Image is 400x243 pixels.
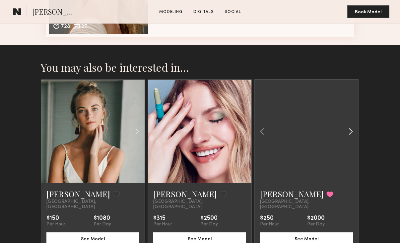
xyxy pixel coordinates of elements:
button: Book Model [347,5,389,18]
a: See Model [260,236,353,241]
a: [PERSON_NAME] [260,189,324,199]
a: See Model [46,236,139,241]
div: Per Day [94,222,111,227]
div: $150 [46,215,65,222]
span: [PERSON_NAME] [32,7,78,18]
div: $2000 [307,215,325,222]
div: $250 [260,215,279,222]
div: $1080 [94,215,111,222]
span: [GEOGRAPHIC_DATA], [GEOGRAPHIC_DATA] [153,199,246,210]
div: $315 [153,215,172,222]
a: [PERSON_NAME] [153,189,217,199]
span: [GEOGRAPHIC_DATA], [GEOGRAPHIC_DATA] [260,199,353,210]
span: [GEOGRAPHIC_DATA], [GEOGRAPHIC_DATA] [46,199,139,210]
div: Per Day [200,222,218,227]
a: [PERSON_NAME] [46,189,110,199]
div: Per Day [307,222,325,227]
div: $2500 [200,215,218,222]
div: Per Hour [153,222,172,227]
div: 728 [61,24,70,30]
a: See Model [153,236,246,241]
a: Modeling [157,9,185,15]
h2: You may also be interested in… [41,61,359,74]
a: Social [222,9,244,15]
div: Per Hour [46,222,65,227]
a: Digitals [191,9,217,15]
div: 27 [81,24,87,30]
a: Book Model [347,9,389,14]
div: Per Hour [260,222,279,227]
